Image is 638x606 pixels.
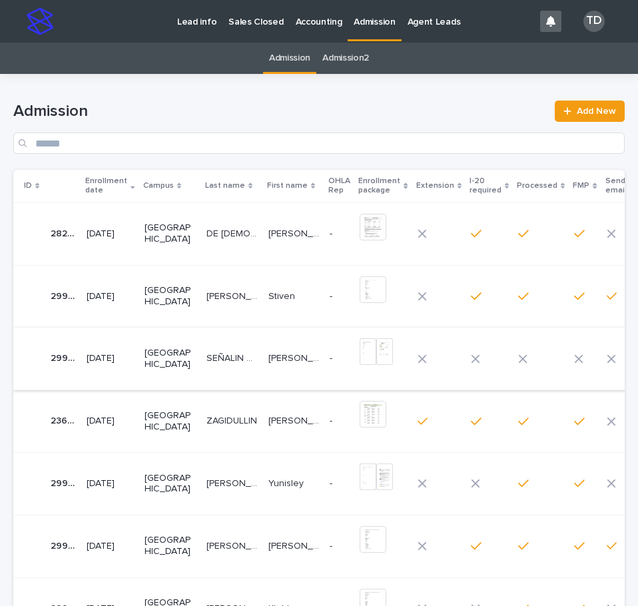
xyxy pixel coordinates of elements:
p: I-20 required [470,174,501,198]
p: - [330,478,349,489]
p: - [330,416,349,427]
p: [DATE] [87,228,133,240]
p: ZAGIDULLIN [206,413,260,427]
p: CASTELLANOS ALVAREZ [206,538,260,552]
p: [GEOGRAPHIC_DATA] [145,285,196,308]
p: [DATE] [87,541,133,552]
p: [GEOGRAPHIC_DATA] [145,222,196,245]
a: Admission [269,43,310,74]
a: Add New [555,101,625,122]
p: OHLA Rep [328,174,350,198]
p: [DATE] [87,353,133,364]
p: 29947 [51,538,79,552]
p: [GEOGRAPHIC_DATA] [145,473,196,495]
p: [GEOGRAPHIC_DATA] [145,535,196,557]
p: 29987 [51,350,79,364]
p: DE [DEMOGRAPHIC_DATA] [206,226,260,240]
h1: Admission [13,102,547,121]
p: [DATE] [87,478,133,489]
p: SEÑALIN QUICHIMBO [206,350,260,364]
p: First name [267,178,308,193]
p: - [330,228,349,240]
p: Campus [143,178,174,193]
p: [PERSON_NAME] [268,413,322,427]
p: - [330,291,349,302]
p: 29968 [51,475,79,489]
p: [DATE] [87,291,133,302]
p: ANTIA OSORIO [206,288,260,302]
p: ID [24,178,32,193]
p: GARCELL PEREZ [206,475,260,489]
p: 28202 [51,226,79,240]
p: - [330,353,349,364]
p: - [330,541,349,552]
p: FMP [573,178,589,193]
p: Enrollment package [358,174,400,198]
p: 29990 [51,288,79,302]
p: Processed [517,178,557,193]
p: MELISSA DEL CARMEN [268,350,322,364]
input: Search [13,133,625,154]
span: Add New [577,107,616,116]
p: [DATE] [87,416,133,427]
p: Edwin Leonardo [268,538,322,552]
div: TD [583,11,605,32]
p: Stiven [268,288,298,302]
p: Yunisley [268,475,306,489]
p: [GEOGRAPHIC_DATA] [145,410,196,433]
p: [PERSON_NAME] [268,226,322,240]
p: Last name [205,178,245,193]
p: Extension [416,178,454,193]
p: [GEOGRAPHIC_DATA] [145,348,196,370]
a: Admission2 [322,43,369,74]
p: Send email [605,174,627,198]
p: 23690 [51,413,79,427]
img: stacker-logo-s-only.png [27,8,53,35]
p: Enrollment date [85,174,127,198]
